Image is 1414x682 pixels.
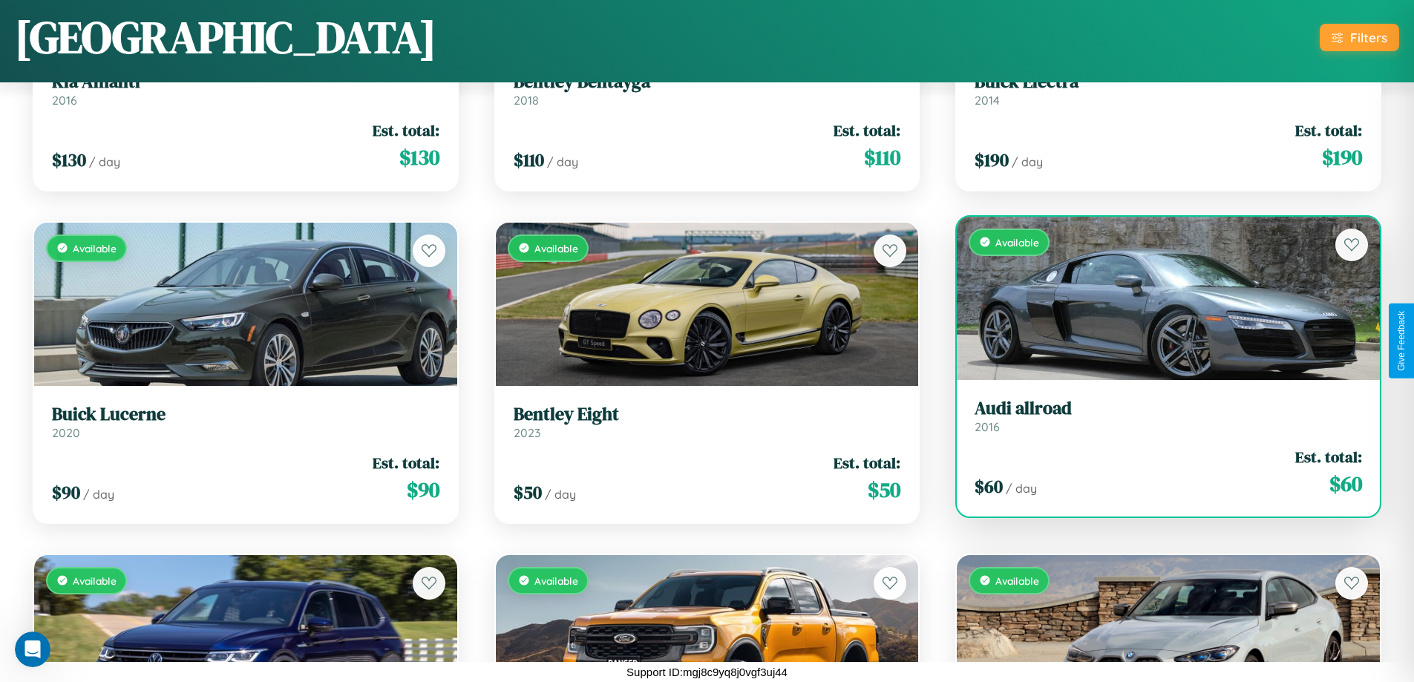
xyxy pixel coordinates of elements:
h3: Kia Amanti [52,71,439,93]
span: $ 130 [399,142,439,172]
span: Available [73,242,117,255]
span: $ 130 [52,148,86,172]
iframe: Intercom live chat [15,632,50,667]
h3: Bentley Eight [514,404,901,425]
a: Bentley Bentayga2018 [514,71,901,108]
a: Kia Amanti2016 [52,71,439,108]
span: Est. total: [373,452,439,473]
span: Available [534,242,578,255]
span: 2023 [514,425,540,440]
span: 2020 [52,425,80,440]
span: Available [73,574,117,587]
span: $ 110 [864,142,900,172]
span: / day [1006,481,1037,496]
span: $ 110 [514,148,544,172]
span: $ 50 [868,475,900,505]
span: $ 60 [1329,469,1362,499]
h3: Bentley Bentayga [514,71,901,93]
span: $ 60 [975,474,1003,499]
span: Available [995,574,1039,587]
a: Audi allroad2016 [975,398,1362,434]
a: Buick Lucerne2020 [52,404,439,440]
span: 2014 [975,93,1000,108]
span: 2018 [514,93,539,108]
h3: Audi allroad [975,398,1362,419]
span: $ 90 [407,475,439,505]
span: Available [534,574,578,587]
span: Est. total: [1295,119,1362,141]
div: Give Feedback [1396,311,1407,371]
span: $ 190 [1322,142,1362,172]
span: Est. total: [834,452,900,473]
span: 2016 [52,93,77,108]
a: Bentley Eight2023 [514,404,901,440]
span: Est. total: [373,119,439,141]
span: $ 50 [514,480,542,505]
span: 2016 [975,419,1000,434]
span: / day [547,154,578,169]
h3: Buick Lucerne [52,404,439,425]
span: / day [89,154,120,169]
h1: [GEOGRAPHIC_DATA] [15,7,436,68]
span: / day [83,487,114,502]
span: $ 90 [52,480,80,505]
span: / day [545,487,576,502]
div: Filters [1350,30,1387,45]
button: Filters [1320,24,1399,51]
p: Support ID: mgj8c9yq8j0vgf3uj44 [626,662,788,682]
span: Available [995,236,1039,249]
span: $ 190 [975,148,1009,172]
span: Est. total: [834,119,900,141]
h3: Buick Electra [975,71,1362,93]
span: / day [1012,154,1043,169]
span: Est. total: [1295,446,1362,468]
a: Buick Electra2014 [975,71,1362,108]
